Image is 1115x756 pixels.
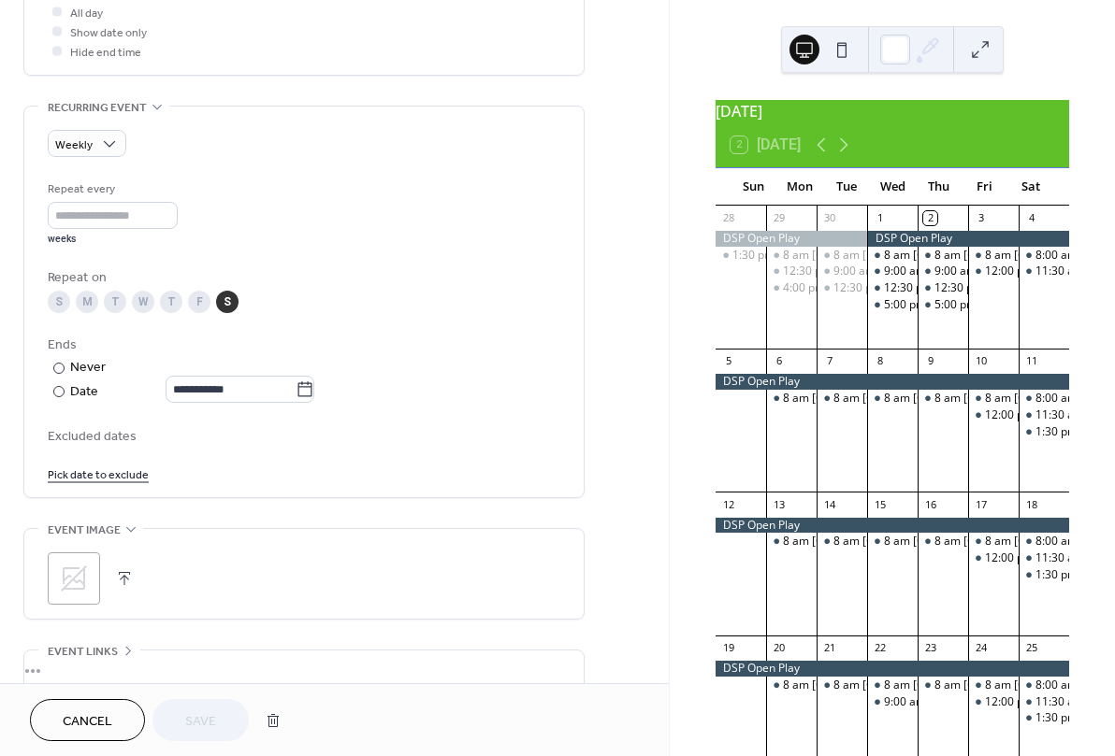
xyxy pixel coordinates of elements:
div: 5:00 pm Aquatic Glow Pickleball [934,297,1099,313]
div: 5:00 pm Aquatic Glow Pickleball [867,297,918,313]
div: 13 [772,497,786,511]
div: 8 am Ark Center [817,391,867,407]
div: 12:00 pm ARK PS [985,407,1073,423]
div: Tue [823,168,869,206]
div: 12:30 pm Aquatic Center [918,280,968,296]
div: 8 am Ark Center [968,678,1019,693]
div: 12:00 pm ARK PS [985,264,1073,279]
div: 12:30 pm Aquatic Center [817,280,867,296]
div: Wed [869,168,915,206]
div: 9:00 am Aquatic Center [867,694,918,710]
div: 9:00 am [GEOGRAPHIC_DATA] [884,264,1042,279]
div: 8:00 am ARK Center [1019,678,1069,693]
div: 1 [873,211,887,225]
div: 8 am [GEOGRAPHIC_DATA] [783,248,925,264]
div: 3 [974,211,988,225]
div: F [188,291,210,313]
div: 11:30 am ARK Center [1019,407,1069,423]
div: 9:00 am [GEOGRAPHIC_DATA] [833,264,992,279]
span: All day [70,4,103,23]
div: 16 [923,497,937,511]
div: 8 am Ark Center [918,391,968,407]
div: 12:30 pm [GEOGRAPHIC_DATA] [833,280,998,296]
div: 8 am Ark Center [968,534,1019,549]
div: 12:30 pm Aquatic Center [766,264,817,279]
div: 9:00 am [GEOGRAPHIC_DATA] [934,264,1093,279]
div: W [132,291,154,313]
div: T [160,291,182,313]
div: 8:00 am ARK Center [1019,248,1069,264]
div: 11:30 am ARK Center [1019,264,1069,279]
div: 12:00 pm ARK PS [968,694,1019,710]
span: Event image [48,521,121,540]
div: 12:00 pm ARK PS [985,550,1073,566]
div: 11:30 am ARK Center [1019,694,1069,710]
div: 9:00 am Aquatic Center [918,264,968,279]
div: 8 am [GEOGRAPHIC_DATA] [833,248,976,264]
div: 14 [822,497,836,511]
div: 8 am Ark Center [766,534,817,549]
div: 11:30 am ARK Center [1019,550,1069,566]
div: S [48,291,70,313]
span: Event links [48,642,118,662]
div: S [216,291,239,313]
div: 29 [772,211,786,225]
div: 8 am Ark Center [817,534,867,549]
div: [DATE] [716,100,1069,122]
div: 7 [822,354,836,368]
div: 8 am [GEOGRAPHIC_DATA] [833,678,976,693]
div: 8 am Ark Center [817,678,867,693]
div: 15 [873,497,887,511]
div: 24 [974,641,988,655]
span: Show date only [70,23,147,43]
div: 8 am Ark Center [968,391,1019,407]
div: 5 [721,354,735,368]
div: 6 [772,354,786,368]
div: 12:00 pm ARK PS [985,694,1073,710]
div: 8 am Ark Center [766,391,817,407]
div: M [76,291,98,313]
div: 9:00 am [GEOGRAPHIC_DATA] [884,694,1042,710]
div: 8 am [GEOGRAPHIC_DATA] [783,391,925,407]
div: 9:00 am Aquatic Center [867,264,918,279]
div: 8 am [GEOGRAPHIC_DATA] [833,391,976,407]
div: Repeat every [48,179,174,199]
div: 10 [974,354,988,368]
div: 8 am Ark Center [867,248,918,264]
div: 8 am [GEOGRAPHIC_DATA] [934,678,1077,693]
div: 8 am [GEOGRAPHIC_DATA] [884,678,1026,693]
div: 8 am [GEOGRAPHIC_DATA] [884,534,1026,549]
div: 8 am [GEOGRAPHIC_DATA] [783,534,925,549]
div: 11 [1024,354,1038,368]
div: 8 am Ark Center [817,248,867,264]
div: 1:30 pm ARK PS [1019,710,1069,726]
div: 8 am [GEOGRAPHIC_DATA] [833,534,976,549]
div: 8 am Ark Center [918,678,968,693]
div: 20 [772,641,786,655]
div: 8 am Ark Center [766,248,817,264]
div: 1:30 pm ARK PS [1019,567,1069,583]
div: T [104,291,126,313]
span: Cancel [63,712,112,732]
div: Sun [731,168,776,206]
div: ; [48,552,100,605]
span: Weekly [55,135,93,156]
span: Recurring event [48,98,147,118]
div: Never [70,358,107,378]
div: Thu [916,168,962,206]
div: 9:00 am Aquatic Center [817,264,867,279]
span: Pick date to exclude [48,465,149,485]
div: weeks [48,233,178,246]
div: 8 am [GEOGRAPHIC_DATA] [934,391,1077,407]
div: 8 am [GEOGRAPHIC_DATA] [884,391,1026,407]
div: 8 am [GEOGRAPHIC_DATA] [934,534,1077,549]
div: 12:00 pm ARK PS [968,407,1019,423]
div: 8 am [GEOGRAPHIC_DATA] [934,248,1077,264]
div: 12:30 pm [GEOGRAPHIC_DATA] [884,280,1049,296]
div: Mon [777,168,823,206]
div: 8 am Ark Center [867,534,918,549]
div: 12:00 pm ARK PS [968,550,1019,566]
div: 17 [974,497,988,511]
div: 12:30 pm [GEOGRAPHIC_DATA] [783,264,948,279]
div: 21 [822,641,836,655]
